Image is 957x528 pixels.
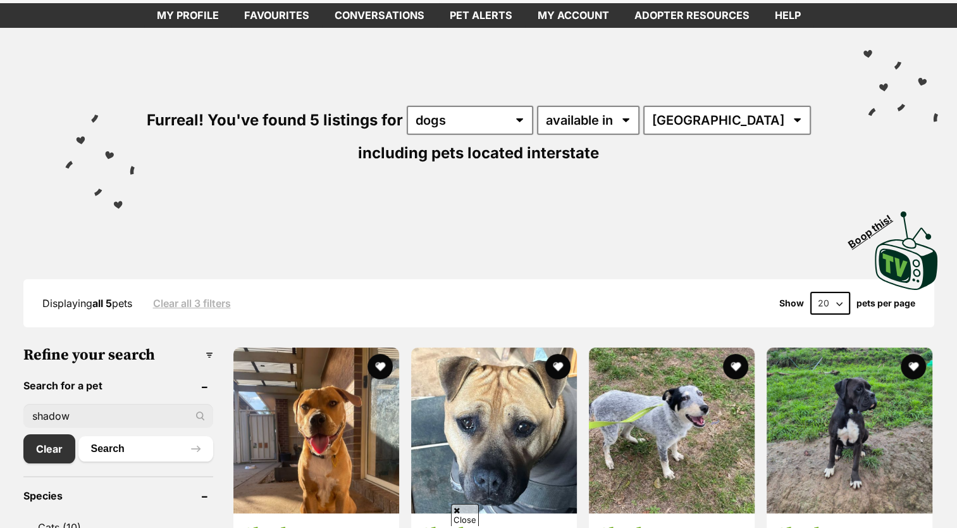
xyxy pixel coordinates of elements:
[147,111,403,129] span: Furreal! You've found 5 listings for
[723,354,748,379] button: favourite
[42,297,132,310] span: Displaying pets
[875,211,938,290] img: PetRescue TV logo
[322,3,437,28] a: conversations
[762,3,813,28] a: Help
[23,404,213,428] input: Toby
[525,3,622,28] a: My account
[23,490,213,501] header: Species
[23,380,213,391] header: Search for a pet
[856,298,915,308] label: pets per page
[545,354,571,379] button: favourite
[358,144,599,162] span: including pets located interstate
[78,436,213,462] button: Search
[92,297,112,310] strong: all 5
[233,348,399,513] img: Shadow - Mastiff x Staffordshire Bull Terrier Dog
[622,3,762,28] a: Adopter resources
[367,354,393,379] button: favourite
[589,348,755,513] img: Shadow - Australian Cattle Dog x Siberian Husky Dog
[779,298,804,308] span: Show
[437,3,525,28] a: Pet alerts
[846,204,905,250] span: Boop this!
[901,354,927,379] button: favourite
[232,3,322,28] a: Favourites
[767,348,932,513] img: Shadow - Boxer Dog
[411,348,577,513] img: Shadow - Bull Terrier Dog
[153,298,231,309] a: Clear all 3 filters
[875,200,938,292] a: Boop this!
[451,504,479,526] span: Close
[23,346,213,364] h3: Refine your search
[144,3,232,28] a: My profile
[23,434,75,463] a: Clear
